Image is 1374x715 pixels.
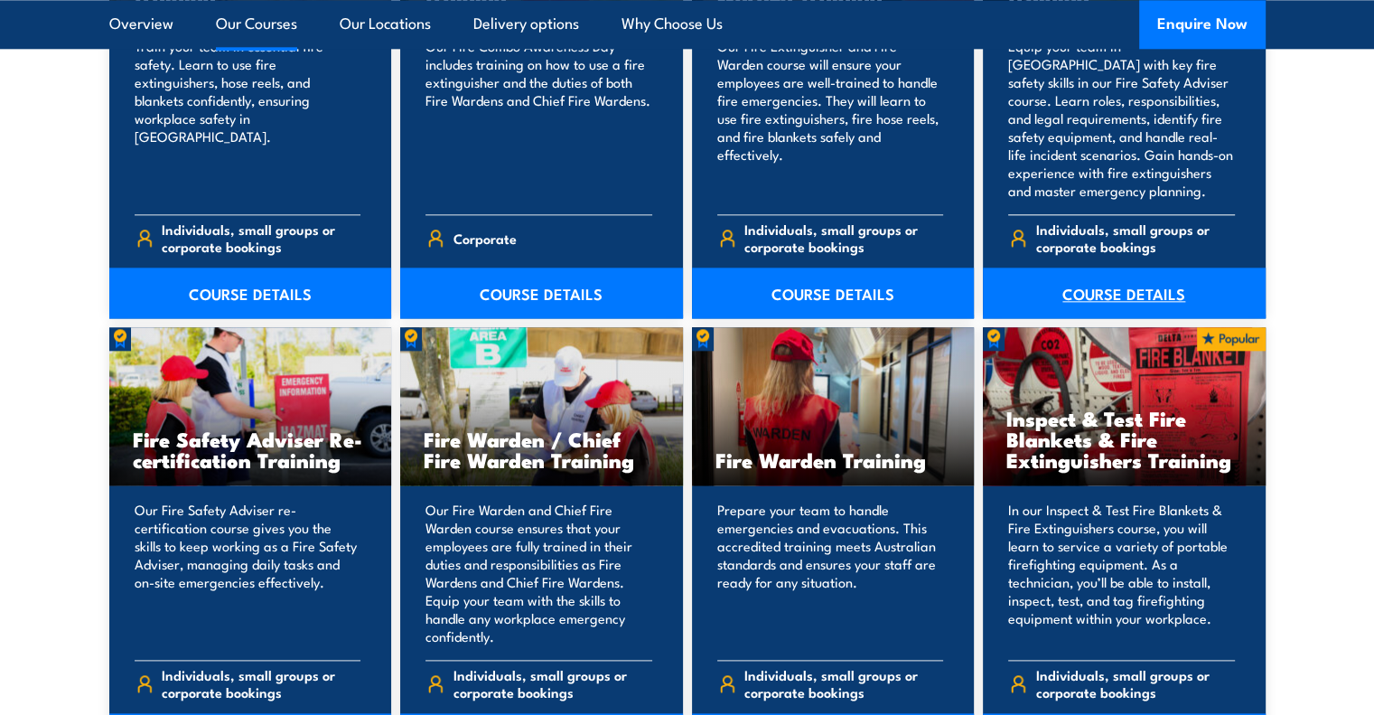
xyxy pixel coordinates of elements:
[133,428,369,470] h3: Fire Safety Adviser Re-certification Training
[453,666,652,701] span: Individuals, small groups or corporate bookings
[1036,221,1235,255] span: Individuals, small groups or corporate bookings
[1006,408,1242,470] h3: Inspect & Test Fire Blankets & Fire Extinguishers Training
[1036,666,1235,701] span: Individuals, small groups or corporate bookings
[983,268,1266,318] a: COURSE DETAILS
[109,268,392,318] a: COURSE DETAILS
[1008,501,1235,645] p: In our Inspect & Test Fire Blankets & Fire Extinguishers course, you will learn to service a vari...
[453,224,517,252] span: Corporate
[135,501,361,645] p: Our Fire Safety Adviser re-certification course gives you the skills to keep working as a Fire Sa...
[717,501,944,645] p: Prepare your team to handle emergencies and evacuations. This accredited training meets Australia...
[135,37,361,200] p: Train your team in essential fire safety. Learn to use fire extinguishers, hose reels, and blanke...
[162,221,360,255] span: Individuals, small groups or corporate bookings
[717,37,944,200] p: Our Fire Extinguisher and Fire Warden course will ensure your employees are well-trained to handl...
[425,501,652,645] p: Our Fire Warden and Chief Fire Warden course ensures that your employees are fully trained in the...
[400,268,683,318] a: COURSE DETAILS
[744,666,943,701] span: Individuals, small groups or corporate bookings
[425,37,652,200] p: Our Fire Combo Awareness Day includes training on how to use a fire extinguisher and the duties o...
[744,221,943,255] span: Individuals, small groups or corporate bookings
[162,666,360,701] span: Individuals, small groups or corporate bookings
[692,268,975,318] a: COURSE DETAILS
[424,428,659,470] h3: Fire Warden / Chief Fire Warden Training
[715,449,951,470] h3: Fire Warden Training
[1008,37,1235,200] p: Equip your team in [GEOGRAPHIC_DATA] with key fire safety skills in our Fire Safety Adviser cours...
